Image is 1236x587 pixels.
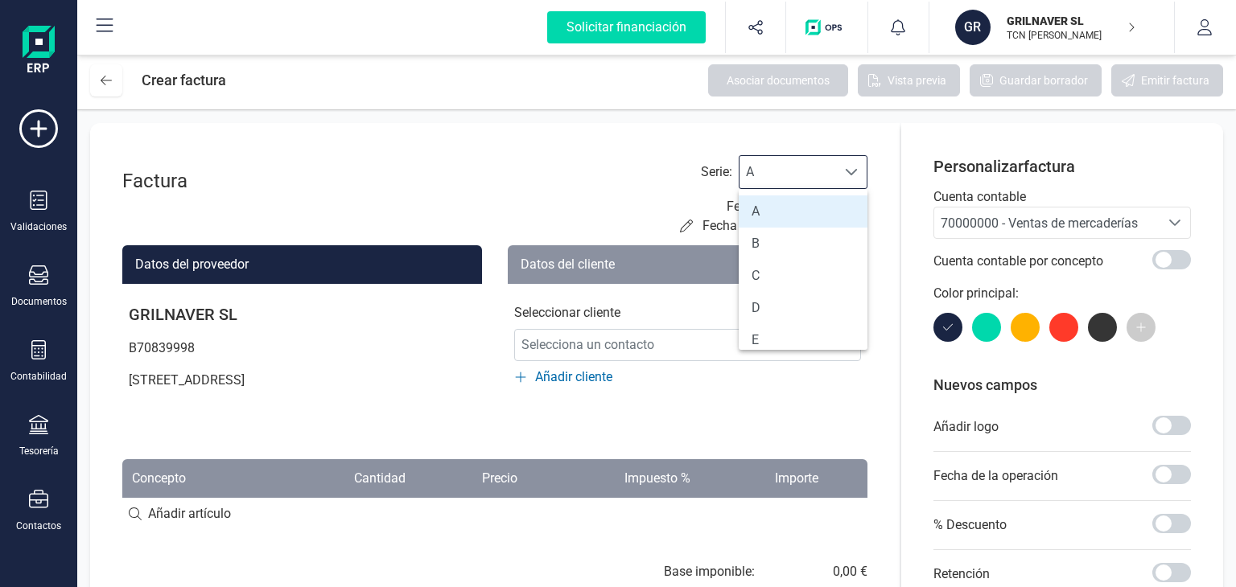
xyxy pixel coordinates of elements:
p: Retención [933,564,990,584]
div: Contabilidad [10,370,67,383]
th: Impuesto % [527,459,701,498]
span: Selecciona un contacto [515,329,830,361]
div: Validaciones [10,220,67,233]
div: Solicitar financiación [547,11,706,43]
th: Precio [415,459,526,498]
p: Cuenta contable [933,187,1191,207]
p: Fecha de emisión: [727,197,867,216]
p: % Descuento [933,515,1007,535]
button: Solicitar financiación [528,2,725,53]
p: GRILNAVER SL [122,297,482,332]
p: Personalizar factura [933,155,1191,178]
div: Contactos [16,519,61,532]
li: B [739,228,867,260]
button: Asociar documentos [708,64,848,96]
button: Emitir factura [1111,64,1223,96]
p: TCN [PERSON_NAME] [1007,29,1135,42]
button: Vista previa [858,64,960,96]
li: E [739,324,867,356]
div: Factura [122,168,251,194]
p: Color principal: [933,284,1191,303]
div: Base imponible: [664,562,755,581]
div: Crear factura [142,64,226,96]
img: Logo de OPS [805,19,848,35]
img: Logo Finanedi [23,26,55,77]
p: Seleccionar cliente [514,303,861,322]
div: Tesorería [19,445,59,458]
li: C [739,260,867,292]
p: [STREET_ADDRESS] [122,364,482,396]
span: A [740,156,836,188]
p: GRILNAVER SL [1007,13,1135,29]
label: Serie : [701,162,732,182]
div: GR [955,10,991,45]
button: GRGRILNAVER SLTCN [PERSON_NAME] [949,2,1155,53]
p: Nuevos campos [933,374,1191,396]
th: Concepto [122,459,271,498]
span: 70000000 - Ventas de mercaderías [941,216,1138,231]
p: Añadir logo [933,417,999,437]
li: D [739,292,867,324]
p: Cuenta contable por concepto [933,252,1103,271]
div: Datos del proveedor [122,245,482,284]
div: Documentos [11,295,67,308]
div: Datos del cliente [508,245,867,284]
th: Importe [700,459,828,498]
p: B70839998 [122,332,482,364]
th: Cantidad [271,459,415,498]
div: Seleccione una cuenta [1160,207,1190,238]
p: Fecha de vencimiento: [702,216,867,236]
p: Fecha de la operación [933,466,1058,486]
li: A [739,195,867,228]
span: Añadir cliente [535,367,612,387]
button: Logo de OPS [796,2,858,53]
div: 0,00 € [832,562,867,581]
button: Guardar borrador [970,64,1102,96]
